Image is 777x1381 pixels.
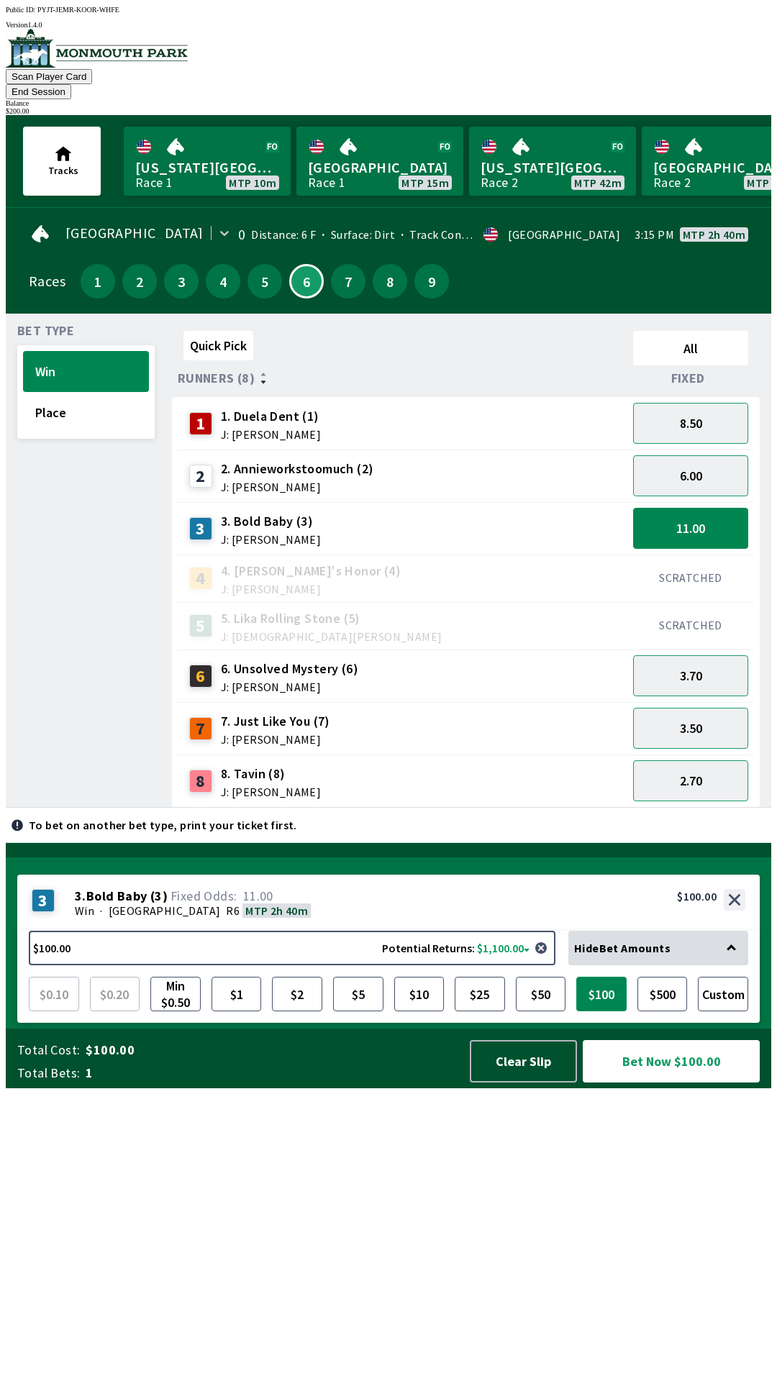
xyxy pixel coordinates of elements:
span: 5. Lika Rolling Stone (5) [221,609,442,628]
div: $ 200.00 [6,107,771,115]
div: Races [29,275,65,287]
span: MTP 15m [401,177,449,188]
span: 7. Just Like You (7) [221,712,330,731]
span: Bold Baby [86,889,147,903]
span: MTP 2h 40m [245,903,308,918]
span: 8.50 [680,415,702,432]
span: 1. Duela Dent (1) [221,407,321,426]
span: Distance: 6 F [251,227,316,242]
span: MTP 10m [229,177,276,188]
span: 6.00 [680,468,702,484]
button: 3 [164,264,199,298]
span: Surface: Dirt [316,227,395,242]
span: $50 [519,980,563,1008]
div: Race 1 [135,177,173,188]
span: Total Bets: [17,1065,80,1082]
span: 5 [251,276,278,286]
button: 3.70 [633,655,748,696]
div: Race 2 [653,177,691,188]
span: Clear Slip [483,1053,564,1070]
div: 7 [189,717,212,740]
button: Clear Slip [470,1040,577,1083]
span: 3:15 PM [635,229,674,240]
span: $5 [337,980,380,1008]
span: 4. [PERSON_NAME]'s Honor (4) [221,562,401,580]
button: 2 [122,264,157,298]
div: 5 [189,614,212,637]
button: $10 [394,977,445,1011]
span: 2. Annieworkstoomuch (2) [221,460,374,478]
span: Bet Type [17,325,74,337]
span: J: [PERSON_NAME] [221,583,401,595]
button: $50 [516,977,566,1011]
span: $2 [276,980,319,1008]
div: Fixed [627,371,754,386]
button: 3.50 [633,708,748,749]
span: J: [PERSON_NAME] [221,429,321,440]
span: [US_STATE][GEOGRAPHIC_DATA] [481,158,624,177]
div: SCRATCHED [633,570,748,585]
span: All [640,340,742,357]
span: Custom [701,980,745,1008]
button: $500 [637,977,688,1011]
span: 4 [209,276,237,286]
button: All [633,331,748,365]
div: Public ID: [6,6,771,14]
button: 5 [247,264,282,298]
div: [GEOGRAPHIC_DATA] [508,229,620,240]
button: $2 [272,977,322,1011]
span: 8. Tavin (8) [221,765,321,783]
span: J: [PERSON_NAME] [221,786,321,798]
div: Version 1.4.0 [6,21,771,29]
span: $500 [641,980,684,1008]
span: 11.00 [243,888,273,904]
span: [US_STATE][GEOGRAPHIC_DATA] [135,158,279,177]
button: 8.50 [633,403,748,444]
div: Race 2 [481,177,518,188]
button: 6 [289,264,324,298]
a: [GEOGRAPHIC_DATA]Race 1MTP 15m [296,127,463,196]
span: 1 [84,276,112,286]
span: Track Condition: Firm [395,227,522,242]
span: $25 [458,980,501,1008]
button: $1 [212,977,262,1011]
button: Min $0.50 [150,977,201,1011]
button: $25 [455,977,505,1011]
button: 9 [414,264,449,298]
p: To bet on another bet type, print your ticket first. [29,819,297,831]
span: Bet Now $100.00 [595,1052,748,1070]
button: $100 [576,977,627,1011]
span: J: [PERSON_NAME] [221,534,321,545]
div: 6 [189,665,212,688]
span: 8 [376,276,404,286]
div: 0 [238,229,245,240]
button: 1 [81,264,115,298]
button: End Session [6,84,71,99]
span: Min $0.50 [154,980,197,1008]
div: 3 [32,889,55,912]
span: R6 [226,903,240,918]
a: [US_STATE][GEOGRAPHIC_DATA]Race 2MTP 42m [469,127,636,196]
span: 11.00 [676,520,705,537]
span: Quick Pick [190,337,247,354]
span: $1 [215,980,258,1008]
div: $100.00 [677,889,717,903]
div: 3 [189,517,212,540]
span: Total Cost: [17,1042,80,1059]
span: J: [PERSON_NAME] [221,734,330,745]
span: [GEOGRAPHIC_DATA] [65,227,204,239]
div: Race 1 [308,177,345,188]
button: 6.00 [633,455,748,496]
span: 3.50 [680,720,702,737]
span: J: [PERSON_NAME] [221,481,374,493]
button: Quick Pick [183,331,253,360]
span: 3 [168,276,195,286]
span: Runners (8) [178,373,255,384]
span: 3.70 [680,667,702,684]
span: · [100,903,102,918]
span: Win [35,363,137,380]
span: $100.00 [86,1042,456,1059]
span: 2.70 [680,772,702,789]
span: J: [PERSON_NAME] [221,681,358,693]
button: 4 [206,264,240,298]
